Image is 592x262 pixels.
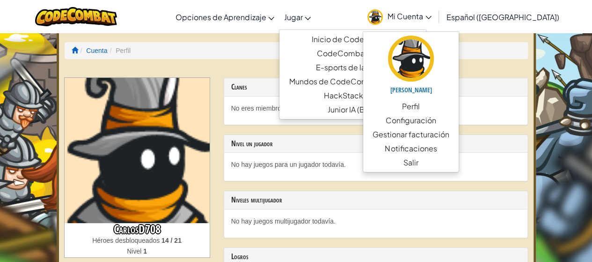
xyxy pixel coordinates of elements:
p: No hay juegos para un jugador todavía. [231,160,520,169]
p: No eres miembro de ningún clan todavía. [231,104,520,113]
a: E-sports de la Liga IA [279,60,426,75]
img: avatar [367,9,383,25]
p: No hay juegos multijugador todavía. [231,217,520,226]
a: Notificaciones [363,142,459,156]
a: Cuenta [86,47,107,54]
a: Inicio de CodeCombat [279,32,426,46]
img: avatar [388,36,434,82]
a: HackStack de IA [279,89,426,103]
a: Mundos de CodeCombat en Roblox [279,75,426,89]
a: Jugar [279,4,315,30]
img: CodeCombat logo [35,7,117,26]
span: Español ([GEOGRAPHIC_DATA]) [446,12,559,22]
li: Perfil [107,46,131,55]
a: Español ([GEOGRAPHIC_DATA]) [442,4,564,30]
a: Opciones de Aprendizaje [171,4,279,30]
a: Junior IA (Beta) [279,103,426,117]
span: Héroes desbloqueados [92,237,161,244]
span: Nivel [127,247,143,255]
h5: [PERSON_NAME] [373,86,449,93]
strong: 14 / 21 [161,237,182,244]
h3: Logros [231,253,520,261]
span: Jugar [284,12,302,22]
a: Gestionar facturación [363,127,459,142]
h3: Niveles multijugador [231,196,520,204]
strong: 1 [143,247,147,255]
span: Notificaciones [385,143,437,154]
span: Opciones de Aprendizaje [175,12,266,22]
span: Mi Cuenta [387,11,431,21]
h3: Nivel un jugador [231,140,520,148]
h3: Clanes [231,83,520,91]
a: Configuración [363,113,459,127]
a: Salir [363,156,459,170]
a: Perfil [363,99,459,113]
a: CodeCombat Junior [279,46,426,60]
a: [PERSON_NAME] [363,34,459,99]
h3: CarlosD708 [65,223,210,236]
a: Mi Cuenta [363,2,436,31]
